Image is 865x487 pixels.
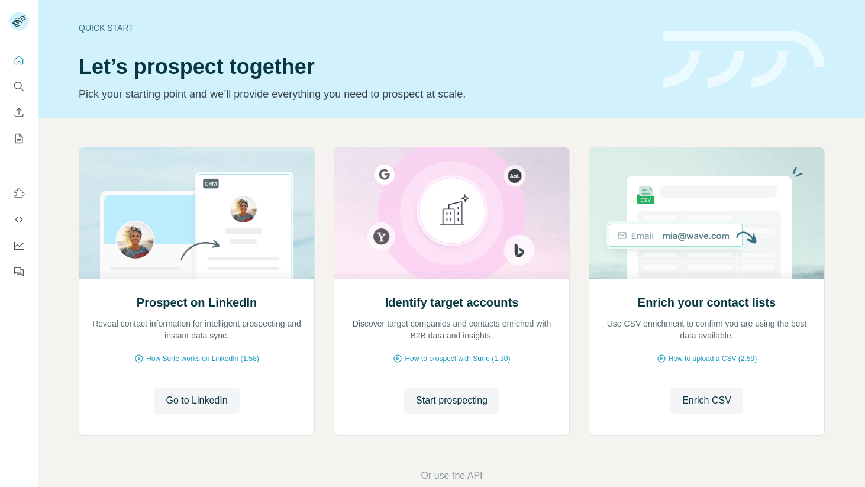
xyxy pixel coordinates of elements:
span: Enrich CSV [682,394,731,408]
p: Reveal contact information for intelligent prospecting and instant data sync. [91,318,302,341]
img: banner [663,31,825,88]
h1: Let’s prospect together [79,55,649,79]
p: Discover target companies and contacts enriched with B2B data and insights. [346,318,557,341]
img: Identify target accounts [334,147,570,279]
span: Start prospecting [416,394,488,408]
span: How to prospect with Surfe (1:30) [405,353,510,364]
button: Start prospecting [404,388,499,414]
span: How Surfe works on LinkedIn (1:58) [146,353,259,364]
img: Prospect on LinkedIn [79,147,315,279]
button: Feedback [9,261,28,282]
button: Use Surfe API [9,209,28,230]
button: Go to LinkedIn [154,388,239,414]
p: Use CSV enrichment to confirm you are using the best data available. [601,318,812,341]
button: Enrich CSV [670,388,743,414]
button: Enrich CSV [9,102,28,123]
span: How to upload a CSV (2:59) [669,353,757,364]
button: My lists [9,128,28,149]
h2: Enrich your contact lists [638,294,776,311]
button: Dashboard [9,235,28,256]
img: Enrich your contact lists [589,147,825,279]
div: Quick start [79,22,649,34]
button: Search [9,76,28,97]
span: Go to LinkedIn [166,394,227,408]
button: Use Surfe on LinkedIn [9,183,28,204]
h2: Prospect on LinkedIn [137,294,257,311]
button: Quick start [9,50,28,71]
button: Or use the API [421,469,482,483]
h2: Identify target accounts [385,294,519,311]
p: Pick your starting point and we’ll provide everything you need to prospect at scale. [79,86,649,102]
